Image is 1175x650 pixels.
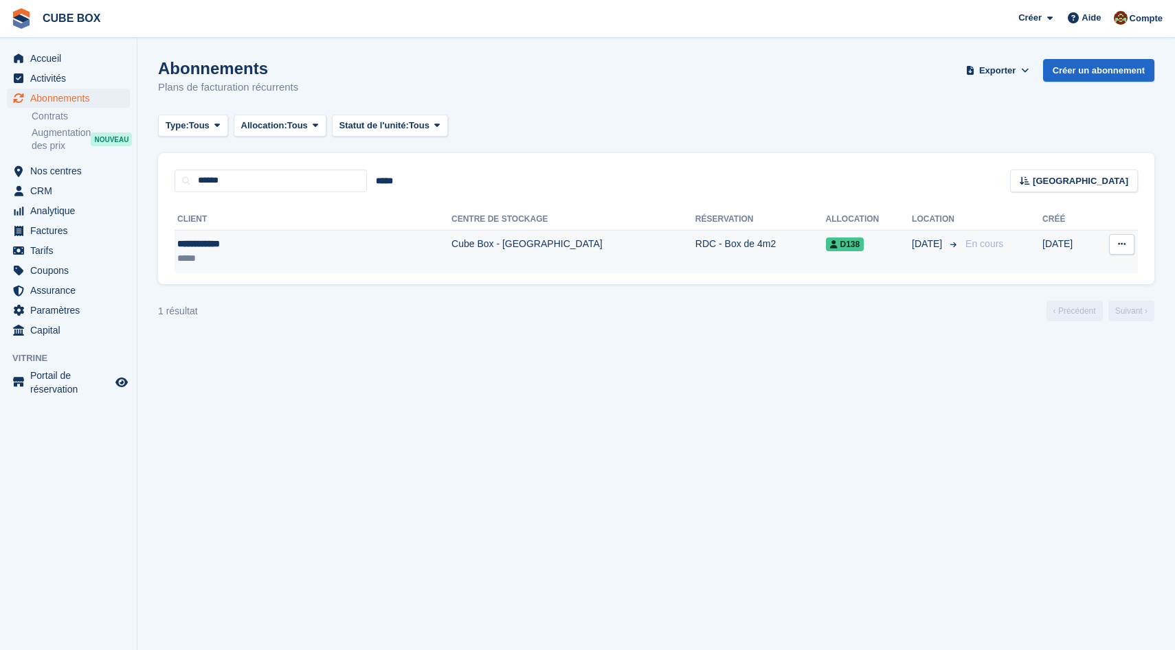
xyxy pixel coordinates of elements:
span: En cours [965,238,1003,249]
span: D138 [826,237,864,251]
p: Plans de facturation récurrents [158,80,298,95]
td: RDC - Box de 4m2 [695,230,826,273]
a: Boutique d'aperçu [113,374,130,391]
div: NOUVEAU [91,132,132,146]
a: Augmentation des prix NOUVEAU [32,126,130,153]
span: Tous [409,119,429,132]
span: Allocation: [241,119,287,132]
a: menu [7,241,130,260]
a: menu [7,89,130,108]
span: Accueil [30,49,113,68]
a: CUBE BOX [37,7,106,30]
span: CRM [30,181,113,200]
nav: Page [1044,301,1157,321]
span: Paramètres [30,301,113,320]
span: Créer [1018,11,1042,25]
span: Factures [30,221,113,240]
button: Allocation: Tous [234,115,326,137]
span: Activités [30,69,113,88]
button: Statut de l'unité: Tous [332,115,448,137]
img: alex soubira [1114,11,1128,25]
a: Suivant [1108,301,1154,321]
a: menu [7,69,130,88]
a: menu [7,261,130,280]
td: [DATE] [1042,230,1091,273]
span: Vitrine [12,351,137,365]
span: Capital [30,321,113,340]
span: Tous [189,119,210,132]
td: Cube Box - [GEOGRAPHIC_DATA] [451,230,695,273]
a: menu [7,221,130,240]
span: Statut de l'unité: [339,119,409,132]
a: menu [7,161,130,181]
span: [GEOGRAPHIC_DATA] [1033,174,1128,188]
span: Tous [287,119,308,132]
span: Abonnements [30,89,113,108]
a: Créer un abonnement [1043,59,1154,82]
img: stora-icon-8386f47178a22dfd0bd8f6a31ec36ba5ce8667c1dd55bd0f319d3a0aa187defe.svg [11,8,32,29]
span: Exporter [979,64,1016,78]
span: Analytique [30,201,113,220]
span: Nos centres [30,161,113,181]
th: Créé [1042,209,1091,231]
span: [DATE] [912,237,945,251]
span: Portail de réservation [30,369,113,396]
th: Allocation [826,209,913,231]
th: Client [175,209,451,231]
a: menu [7,301,130,320]
a: Contrats [32,110,130,123]
h1: Abonnements [158,59,298,78]
a: menu [7,281,130,300]
span: Tarifs [30,241,113,260]
button: Exporter [963,59,1032,82]
span: Coupons [30,261,113,280]
th: Location [912,209,960,231]
span: Type: [166,119,189,132]
span: Compte [1130,12,1163,25]
a: menu [7,49,130,68]
th: Centre de stockage [451,209,695,231]
button: Type: Tous [158,115,228,137]
a: menu [7,369,130,396]
a: menu [7,201,130,220]
a: menu [7,321,130,340]
span: Assurance [30,281,113,300]
span: Aide [1082,11,1101,25]
span: Augmentation des prix [32,126,91,152]
a: menu [7,181,130,200]
th: Réservation [695,209,826,231]
a: Précédent [1047,301,1103,321]
div: 1 résultat [158,304,198,318]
